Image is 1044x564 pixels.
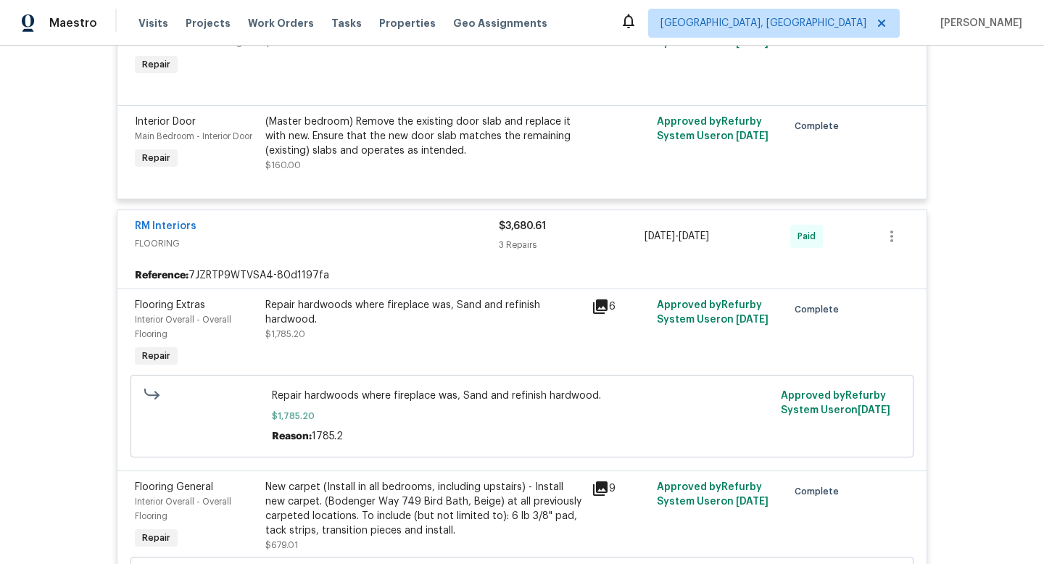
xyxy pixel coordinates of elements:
span: Main Bedroom - Interior Door [135,132,252,141]
span: [DATE] [858,405,890,415]
div: 3 Repairs [499,238,645,252]
div: (Master bedroom) Remove the existing door slab and replace it with new. Ensure that the new door ... [265,115,583,158]
div: 6 [592,298,648,315]
span: [PERSON_NAME] [935,16,1022,30]
span: Work Orders [248,16,314,30]
span: [DATE] [736,315,768,325]
span: Complete [795,484,845,499]
span: Flooring Extras [135,300,205,310]
span: [GEOGRAPHIC_DATA], [GEOGRAPHIC_DATA] [660,16,866,30]
span: Interior Overall - Overall Flooring [135,497,231,521]
span: Repair [136,531,176,545]
span: Maestro [49,16,97,30]
span: Flooring General [135,482,213,492]
span: Geo Assignments [453,16,547,30]
div: Repair hardwoods where fireplace was, Sand and refinish hardwood. [265,298,583,327]
span: 1785.2 [312,431,343,441]
span: $160.00 [265,161,301,170]
span: [DATE] [736,131,768,141]
div: 7JZRTP9WTVSA4-80d1197fa [117,262,927,289]
span: $679.01 [265,541,298,550]
span: Approved by Refurby System User on [657,482,768,507]
div: 9 [592,480,648,497]
span: $3,680.61 [499,221,546,231]
span: $1,785.20 [265,330,305,339]
span: $1,785.20 [272,409,773,423]
span: Repair [136,349,176,363]
span: Interior Door [135,117,196,127]
span: Reason: [272,431,312,441]
span: Repair [136,57,176,72]
a: RM Interiors [135,221,196,231]
span: [DATE] [679,231,709,241]
span: Approved by Refurby System User on [657,117,768,141]
span: Properties [379,16,436,30]
span: Approved by Refurby System User on [657,300,768,325]
span: Repair [136,151,176,165]
span: FLOORING [135,236,499,251]
span: - [645,229,709,244]
span: Visits [138,16,168,30]
span: [DATE] [645,231,675,241]
span: Interior Overall - Overall Flooring [135,315,231,339]
span: Repair hardwoods where fireplace was, Sand and refinish hardwood. [272,389,773,403]
span: Paid [797,229,821,244]
div: New carpet (Install in all bedrooms, including upstairs) - Install new carpet. (Bodenger Way 749 ... [265,480,583,538]
span: Approved by Refurby System User on [781,391,890,415]
span: Complete [795,302,845,317]
span: Tasks [331,18,362,28]
span: Projects [186,16,231,30]
b: Reference: [135,268,188,283]
span: [DATE] [736,497,768,507]
span: Complete [795,119,845,133]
